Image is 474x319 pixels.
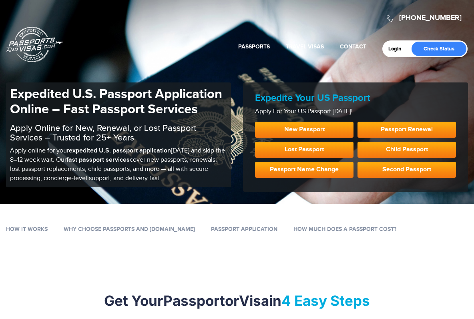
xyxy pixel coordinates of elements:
[358,122,456,138] a: Passport Renewal
[66,156,130,164] b: fast passport services
[238,43,270,50] a: Passports
[10,146,227,183] p: Apply online for your [DATE] and skip the 8–12 week wait. Our cover new passports, renewals, lost...
[64,226,195,233] a: Why Choose Passports and [DOMAIN_NAME]
[255,107,456,116] p: Apply For Your US Passport [DATE]!
[69,147,171,154] b: expedited U.S. passport application
[239,292,269,309] strong: Visa
[286,43,324,50] a: Travel Visas
[293,226,396,233] a: How Much Does a Passport Cost?
[163,292,225,309] strong: Passport
[6,226,48,233] a: How it works
[10,86,227,117] h1: Expedited U.S. Passport Application Online – Fast Passport Services
[358,162,456,178] a: Second Passport
[255,142,353,158] a: Lost Passport
[211,226,277,233] a: Passport Application
[358,142,456,158] a: Child Passport
[10,123,227,142] h2: Apply Online for New, Renewal, or Lost Passport Services – Trusted for 25+ Years
[255,162,353,178] a: Passport Name Change
[340,43,366,50] a: Contact
[6,26,63,62] a: Passports & [DOMAIN_NAME]
[399,14,462,22] a: [PHONE_NUMBER]
[255,122,353,138] a: New Passport
[6,292,468,309] h2: Get Your or in
[281,292,370,309] mark: 4 Easy Steps
[412,42,466,56] a: Check Status
[255,92,456,104] h2: Expedite Your US Passport
[388,46,407,52] a: Login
